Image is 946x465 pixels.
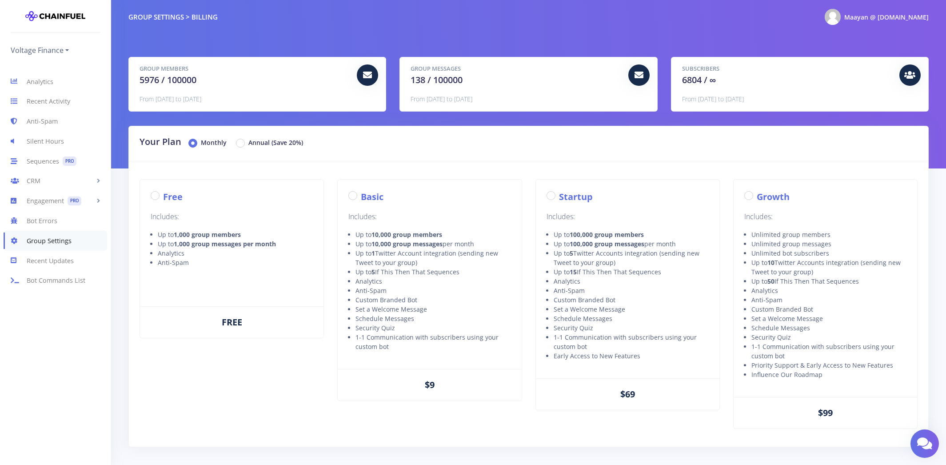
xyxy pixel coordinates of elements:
[554,267,709,277] li: Up to If This Then That Sequences
[554,239,709,249] li: Up to per month
[371,230,442,239] strong: 10,000 group members
[751,361,906,370] li: Priority Support & Early Access to New Features
[818,407,833,419] span: $99
[4,231,107,251] a: Group Settings
[818,7,929,27] a: @Maayanfuse Photo Maayan @ [DOMAIN_NAME]
[554,314,709,323] li: Schedule Messages
[355,323,511,333] li: Security Quiz
[751,286,906,295] li: Analytics
[751,230,906,239] li: Unlimited group members
[767,258,774,267] strong: 10
[201,138,227,148] label: Monthly
[371,268,375,276] strong: 5
[355,239,511,249] li: Up to per month
[554,333,709,351] li: 1-1 Communication with subscribers using your custom bot
[140,95,201,103] span: From [DATE] to [DATE]
[751,258,906,277] li: Up to Twitter Accounts integration (sending new Tweet to your group)
[361,190,383,204] label: Basic
[751,249,906,258] li: Unlimited bot subscribers
[554,277,709,286] li: Analytics
[140,135,918,148] h2: Your Plan
[355,305,511,314] li: Set a Welcome Message
[371,249,375,257] strong: 1
[68,196,81,206] span: PRO
[751,342,906,361] li: 1-1 Communication with subscribers using your custom bot
[355,295,511,305] li: Custom Branded Bot
[620,388,635,400] span: $69
[355,230,511,239] li: Up to
[751,333,906,342] li: Security Quiz
[751,277,906,286] li: Up to If This Then That Sequences
[844,13,929,21] span: Maayan @ [DOMAIN_NAME]
[751,323,906,333] li: Schedule Messages
[751,314,906,323] li: Set a Welcome Message
[158,239,313,249] li: Up to
[751,305,906,314] li: Custom Branded Bot
[174,230,241,239] strong: 1,000 group members
[767,277,774,285] strong: 50
[554,286,709,295] li: Anti-Spam
[355,267,511,277] li: Up to If This Then That Sequences
[411,74,463,86] span: 138 / 100000
[355,314,511,323] li: Schedule Messages
[151,211,313,223] p: Includes:
[371,240,443,248] strong: 10,000 group messages
[751,239,906,249] li: Unlimited group messages
[751,295,906,305] li: Anti-Spam
[174,240,276,248] strong: 1,000 group messages per month
[348,211,511,223] p: Includes:
[570,240,644,248] strong: 100,000 group messages
[11,43,69,57] a: Voltage Finance
[554,305,709,314] li: Set a Welcome Message
[25,7,85,25] img: chainfuel-logo
[140,74,196,86] span: 5976 / 100000
[425,379,435,391] span: $9
[751,370,906,379] li: Influence Our Roadmap
[163,190,183,204] label: Free
[248,138,303,148] label: Annual (Save 20%)
[222,316,242,328] span: FREE
[757,190,790,204] label: Growth
[570,268,577,276] strong: 15
[411,95,472,103] span: From [DATE] to [DATE]
[355,249,511,267] li: Up to Twitter Account integration (sending new Tweet to your group)
[570,230,644,239] strong: 100,000 group members
[554,249,709,267] li: Up to Twitter Accounts integration (sending new Tweet to your group)
[744,211,906,223] p: Includes:
[559,190,593,204] label: Startup
[554,323,709,333] li: Security Quiz
[158,258,313,267] li: Anti-Spam
[158,230,313,239] li: Up to
[682,95,744,103] span: From [DATE] to [DATE]
[554,230,709,239] li: Up to
[355,333,511,351] li: 1-1 Communication with subscribers using your custom bot
[355,277,511,286] li: Analytics
[158,249,313,258] li: Analytics
[547,211,709,223] p: Includes:
[63,156,76,166] span: PRO
[355,286,511,295] li: Anti-Spam
[682,74,716,86] span: 6804 / ∞
[554,295,709,305] li: Custom Branded Bot
[554,351,709,361] li: Early Access to New Features
[825,9,841,25] img: @Maayanfuse Photo
[140,64,350,73] h5: Group Members
[128,12,218,22] div: Group Settings > Billing
[411,64,621,73] h5: Group Messages
[570,249,573,257] strong: 5
[682,64,893,73] h5: Subscribers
